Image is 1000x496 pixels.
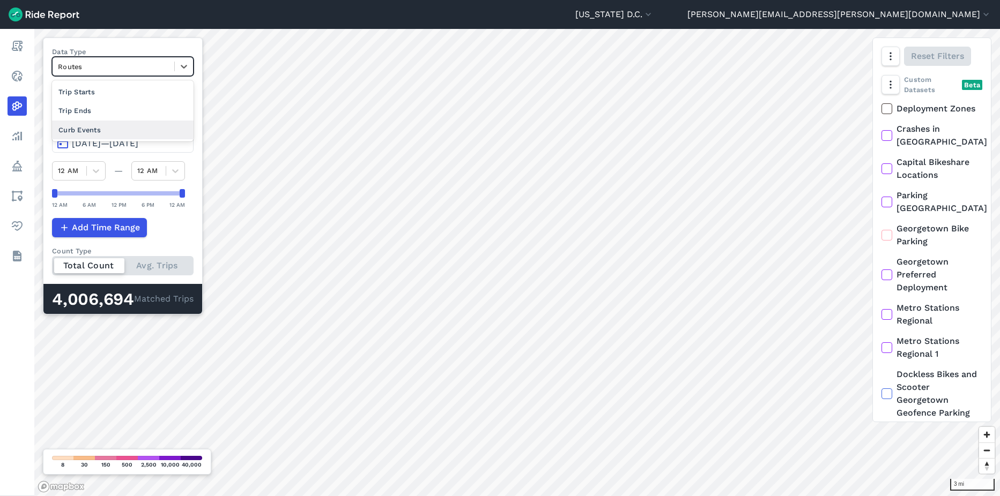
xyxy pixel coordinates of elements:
span: [DATE]—[DATE] [72,138,138,148]
div: 3 mi [950,479,995,491]
div: 12 AM [169,200,185,209]
div: 12 PM [112,200,127,209]
a: Realtime [8,66,27,86]
label: Georgetown Bike Parking [882,222,982,248]
label: Data Type [52,47,194,57]
div: 6 AM [83,200,96,209]
label: Parking [GEOGRAPHIC_DATA] [882,189,982,215]
a: Report [8,36,27,56]
label: Metro Stations Regional 1 [882,335,982,360]
div: Curb Events [52,121,194,139]
label: Deployment Zones [882,102,982,115]
button: Add Time Range [52,218,147,237]
button: [PERSON_NAME][EMAIL_ADDRESS][PERSON_NAME][DOMAIN_NAME] [687,8,991,21]
div: Count Type [52,246,194,256]
canvas: Map [34,29,1000,496]
a: Policy [8,156,27,176]
span: Add Time Range [72,221,140,234]
a: Mapbox logo [38,480,85,493]
label: Metro Stations Regional [882,302,982,327]
a: Analyze [8,126,27,146]
label: Capital Bikeshare Locations [882,156,982,182]
a: Health [8,216,27,236]
div: Trip Ends [52,101,194,120]
div: Trip Starts [52,82,194,101]
div: — [106,164,131,177]
div: 12 AM [52,200,68,209]
button: [DATE]—[DATE] [52,133,194,153]
button: Zoom in [979,427,995,442]
a: Heatmaps [8,96,27,116]
img: Ride Report [9,7,79,21]
span: Reset Filters [911,50,964,63]
button: [US_STATE] D.C. [575,8,654,21]
a: Datasets [8,246,27,266]
button: Reset bearing to north [979,458,995,474]
a: Areas [8,186,27,206]
div: Beta [962,80,982,90]
div: 4,006,694 [52,292,134,306]
div: Matched Trips [43,284,202,314]
div: Custom Datasets [882,74,982,95]
button: Reset Filters [904,47,971,66]
div: 6 PM [142,200,154,209]
label: Georgetown Preferred Deployment [882,255,982,294]
button: Zoom out [979,442,995,458]
label: Crashes in [GEOGRAPHIC_DATA] [882,123,982,148]
label: Dockless Bikes and Scooter Georgetown Geofence Parking [882,368,982,419]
